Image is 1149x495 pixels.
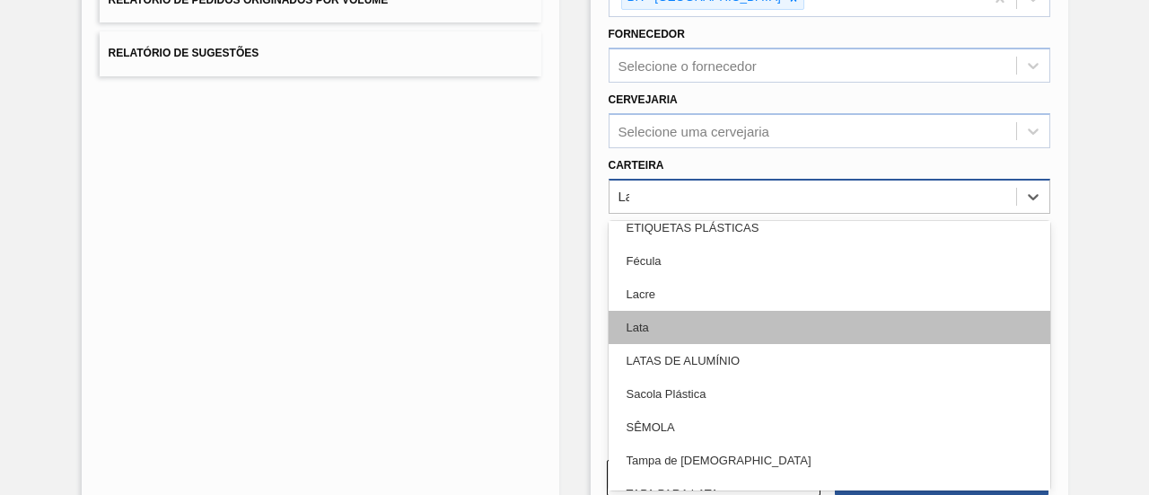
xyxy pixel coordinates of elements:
font: Cervejaria [609,93,678,106]
font: Lacre [627,287,656,301]
font: Carteira [609,159,664,172]
font: Tampa de [DEMOGRAPHIC_DATA] [627,454,811,467]
font: SÊMOLA [627,420,675,434]
button: Relatório de Sugestões [100,31,541,75]
font: Selecione uma cervejaria [618,123,769,138]
font: Fornecedor [609,28,685,40]
font: Selecione o fornecedor [618,58,757,74]
font: Fécula [627,254,662,268]
font: Relatório de Sugestões [109,48,259,60]
font: ETIQUETAS PLÁSTICAS [627,221,759,234]
font: LATAS DE ALUMÍNIO [627,354,741,367]
font: Lata [627,321,649,334]
font: Sacola Plástica [627,387,706,401]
